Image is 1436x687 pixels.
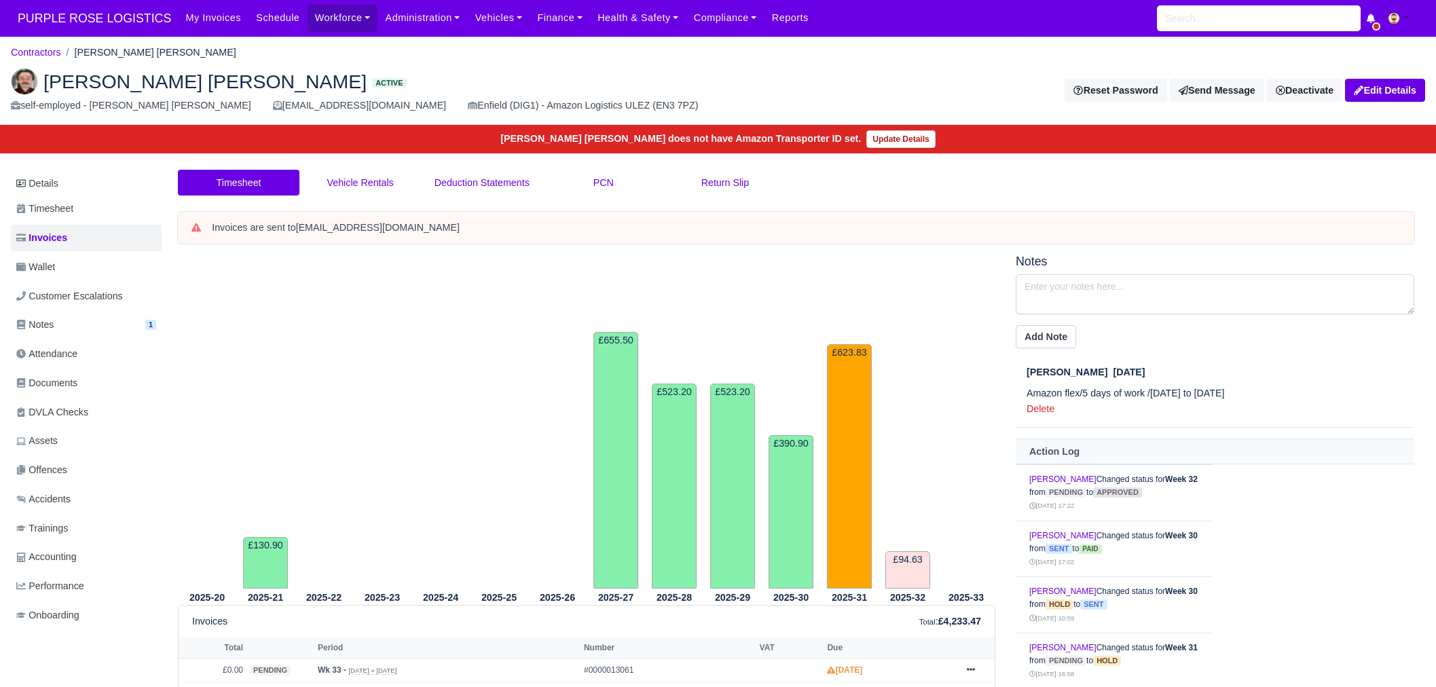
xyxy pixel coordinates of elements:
small: [DATE] 16:58 [1029,670,1074,677]
a: [PERSON_NAME] [1029,475,1097,484]
td: £523.20 [710,384,755,589]
small: [DATE] 10:59 [1029,614,1074,622]
span: approved [1093,487,1142,498]
strong: [DATE] [827,665,862,675]
a: My Invoices [178,5,248,31]
th: 2025-25 [470,589,528,606]
th: 2025-33 [937,589,995,606]
a: Deduction Statements [421,170,542,196]
p: Amazon flex/5 days of work /[DATE] to [DATE] [1027,386,1414,401]
td: £130.90 [243,537,288,589]
a: Details [11,171,162,196]
span: Accounting [16,549,77,565]
td: £390.90 [769,435,813,589]
span: Timesheet [16,201,73,217]
span: Performance [16,578,84,594]
span: Accidents [16,491,71,507]
a: PCN [542,170,664,196]
strong: [EMAIL_ADDRESS][DOMAIN_NAME] [296,222,460,233]
th: Due [824,637,954,658]
a: Performance [11,573,162,599]
span: paid [1079,544,1101,554]
div: Deactivate [1267,79,1342,102]
th: 2025-20 [178,589,236,606]
a: Accidents [11,486,162,513]
strong: Week 30 [1165,531,1198,540]
td: £0.00 [179,658,246,683]
td: £523.20 [652,384,697,589]
small: [DATE] 17:22 [1029,502,1074,509]
span: Attendance [16,346,77,362]
small: [DATE] 17:02 [1029,558,1074,565]
a: Timesheet [178,170,299,196]
h6: Invoices [192,616,227,627]
a: Timesheet [11,196,162,222]
span: [PERSON_NAME] [1027,367,1107,377]
th: 2025-27 [587,589,645,606]
a: Reports [765,5,816,31]
strong: £4,233.47 [938,616,981,627]
a: Schedule [248,5,307,31]
th: 2025-28 [645,589,703,606]
a: Onboarding [11,602,162,629]
a: Accounting [11,544,162,570]
span: pending [1046,656,1086,666]
span: sent [1046,544,1072,554]
button: Add Note [1016,325,1076,348]
td: £623.83 [827,344,872,589]
td: Changed status for from to [1016,577,1211,633]
a: [PERSON_NAME] [1029,587,1097,596]
strong: Week 32 [1165,475,1198,484]
a: PURPLE ROSE LOGISTICS [11,5,178,32]
th: Number [581,637,756,658]
span: pending [250,665,291,675]
a: Attendance [11,341,162,367]
strong: Week 30 [1165,587,1198,596]
div: Enfield (DIG1) - Amazon Logistics ULEZ (EN3 7PZ) [468,98,698,113]
span: Wallet [16,259,55,275]
a: DVLA Checks [11,399,162,426]
th: Total [179,637,246,658]
span: Customer Escalations [16,289,123,304]
span: Notes [16,317,54,333]
th: 2025-22 [295,589,353,606]
span: sent [1080,599,1107,610]
th: 2025-29 [703,589,762,606]
a: Health & Safety [590,5,686,31]
input: Search... [1157,5,1361,31]
a: Delete [1027,403,1054,414]
a: Edit Details [1345,79,1425,102]
span: hold [1046,599,1073,610]
a: Workforce [308,5,378,31]
span: Assets [16,433,58,449]
a: Contractors [11,47,61,58]
a: Assets [11,428,162,454]
strong: Week 31 [1165,643,1198,652]
h5: Notes [1016,255,1414,269]
a: Return Slip [664,170,786,196]
a: Update Details [866,130,935,148]
span: Documents [16,375,77,391]
a: Customer Escalations [11,283,162,310]
a: Notes 1 [11,312,162,338]
th: 2025-31 [820,589,879,606]
a: Vehicle Rentals [299,170,421,196]
span: Invoices [16,230,67,246]
span: Active [372,78,406,88]
small: Total [919,618,936,626]
a: Offences [11,457,162,483]
th: 2025-23 [353,589,411,606]
th: 2025-26 [528,589,587,606]
div: self-employed - [PERSON_NAME] [PERSON_NAME] [11,98,251,113]
a: Invoices [11,225,162,251]
span: [PERSON_NAME] [PERSON_NAME] [43,72,367,91]
span: 1 [145,320,156,330]
a: Trainings [11,515,162,542]
span: hold [1093,656,1121,666]
span: Onboarding [16,608,79,623]
div: Invoices are sent to [212,221,1401,235]
a: [PERSON_NAME] [1029,531,1097,540]
a: [PERSON_NAME] [1029,643,1097,652]
th: 2025-30 [762,589,820,606]
a: Vehicles [468,5,530,31]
